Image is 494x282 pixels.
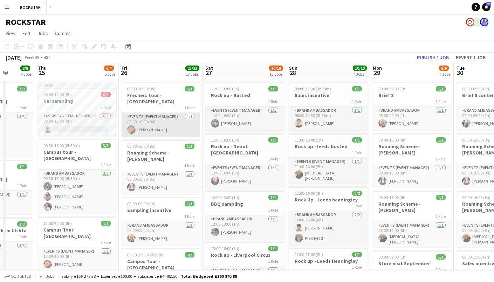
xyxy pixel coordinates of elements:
[6,54,22,61] div: [DATE]
[38,247,116,271] app-card-role: Events (Event Manager)1/112:00-20:00 (8h)[PERSON_NAME]
[122,92,200,105] h3: Freshers tour - [GEOGRAPHIC_DATA]
[38,82,116,88] div: Draft
[288,69,297,77] span: 28
[127,144,156,149] span: 08:00-16:00 (8h)
[211,246,239,251] span: 13:00-18:00 (5h)
[352,252,362,257] span: 1/1
[55,30,71,36] span: Comms
[295,137,323,143] span: 11:00-16:00 (5h)
[378,137,407,143] span: 08:00-16:00 (8h)
[352,191,362,196] span: 2/2
[38,149,116,161] h3: Campus tour - [GEOGRAPHIC_DATA]
[205,133,284,188] app-job-card: 11:00-16:00 (5h)1/1Rock up - Depot [GEOGRAPHIC_DATA]1 RoleEvents (Event Manager)1/111:00-16:00 (5...
[435,214,446,219] span: 1 Role
[122,258,200,271] h3: Campus Tour - [GEOGRAPHIC_DATA]
[353,66,367,71] span: 10/10
[373,106,451,130] app-card-role: Brand Ambassador1/108:00-09:00 (1h)[PERSON_NAME]
[43,143,80,148] span: 09:30-16:00 (6h30m)
[268,195,278,200] span: 1/1
[352,150,362,155] span: 1 Role
[268,86,278,91] span: 1/1
[373,65,382,71] span: Mon
[289,197,368,203] h3: Rock Up - Leeds headingley
[466,18,474,26] app-user-avatar: Ed Harvey
[269,71,283,77] div: 13 Jobs
[436,86,446,91] span: 1/1
[122,139,200,194] div: 08:00-16:00 (8h)1/1Roaming Scheme - [PERSON_NAME]1 RoleEvents (Event Manager)1/108:00-16:00 (8h)[...
[205,82,284,130] app-job-card: 11:00-16:00 (5h)1/1Rock up - Busted1 RoleEvents (Event Manager)1/111:00-16:00 (5h)[PERSON_NAME]
[289,92,368,98] h3: Sales incentive
[295,191,323,196] span: 12:00-16:00 (4h)
[462,254,490,260] span: 08:00-15:00 (7h)
[101,143,111,148] span: 3/3
[20,29,33,38] a: Edit
[122,197,200,245] div: 08:00-09:00 (1h)1/1Sampling incentive1 RoleBrand Ambassador1/108:00-09:00 (1h)[PERSON_NAME]
[205,191,284,239] div: 12:00-13:00 (1h)1/1BBQ sampling1 RoleBrand Ambassador1/112:00-13:00 (1h)[PERSON_NAME]
[373,221,451,247] app-card-role: Events (Event Manager)1/108:00-16:00 (8h)[MEDICAL_DATA][PERSON_NAME]
[122,207,200,213] h3: Sampling incentive
[122,221,200,245] app-card-role: Brand Ambassador1/108:00-09:00 (1h)[PERSON_NAME]
[373,143,451,156] h3: Roaming Scheme - [PERSON_NAME]
[6,30,15,36] span: View
[486,2,491,6] span: 23
[378,86,407,91] span: 08:00-09:00 (1h)
[22,30,30,36] span: Edit
[352,203,362,208] span: 1 Role
[127,201,156,206] span: 08:00-09:00 (1h)
[205,92,284,98] h3: Rock up - Busted
[211,195,239,200] span: 12:00-13:00 (1h)
[289,133,368,184] div: 11:00-16:00 (5h)1/1Rock up - leeds busted1 RoleEvents (Event Manager)1/111:00-16:00 (5h)[MEDICAL_...
[127,86,156,91] span: 08:00-16:00 (8h)
[268,259,278,264] span: 1 Role
[127,252,164,257] span: 09:30-17:00 (7h30m)
[373,164,451,188] app-card-role: Events (Event Manager)1/108:00-16:00 (8h)[PERSON_NAME]
[268,137,278,143] span: 1/1
[121,69,127,77] span: 26
[21,71,32,77] div: 4 Jobs
[61,274,237,279] div: Salary £156 278.38 + Expenses £100.00 + Subsistence £4 492.50 =
[122,170,200,194] app-card-role: Events (Event Manager)1/108:00-16:00 (8h)[PERSON_NAME]
[462,86,490,91] span: 08:00-09:00 (1h)
[453,53,488,62] button: Revert 1 job
[295,86,331,91] span: 08:00-11:30 (3h30m)
[122,82,200,137] app-job-card: 08:00-16:00 (8h)1/1Freshers tour - [GEOGRAPHIC_DATA]1 RoleEvents (Event Manager)1/108:00-16:00 (8...
[38,139,116,214] app-job-card: 09:30-16:00 (6h30m)3/3Campus tour - [GEOGRAPHIC_DATA]1 RoleBrand Ambassador3/309:30-16:00 (6h30m)...
[122,65,127,71] span: Fri
[482,3,490,11] a: 23
[373,260,451,267] h3: Store visit September
[211,137,239,143] span: 11:00-16:00 (5h)
[38,82,116,136] app-job-card: Draft08:00-16:00 (8h)0/1Uni sampling1 RoleAssistant EM - Deliveroo FR0/108:00-16:00 (8h)
[101,221,111,226] span: 1/1
[23,55,41,60] span: Week 39
[184,163,194,168] span: 1 Role
[373,82,451,130] app-job-card: 08:00-09:00 (1h)1/1Brief 81 RoleBrand Ambassador1/108:00-09:00 (1h)[PERSON_NAME]
[455,69,465,77] span: 30
[436,195,446,200] span: 1/1
[17,164,27,169] span: 1/1
[52,29,74,38] a: Comms
[289,186,368,245] app-job-card: 12:00-16:00 (4h)2/2Rock Up - Leeds headingley1 RoleBrand Ambassador2/212:00-16:00 (4h)[PERSON_NAM...
[439,66,449,71] span: 8/9
[205,65,213,71] span: Sat
[38,216,116,271] div: 12:00-20:00 (8h)1/1Campus Tour [GEOGRAPHIC_DATA]1 RoleEvents (Event Manager)1/112:00-20:00 (8h)[P...
[352,264,362,270] span: 1 Role
[205,106,284,130] app-card-role: Events (Event Manager)1/111:00-16:00 (5h)[PERSON_NAME]
[185,86,194,91] span: 1/1
[104,66,114,71] span: 6/7
[373,201,451,213] h3: Roaming Scheme - [PERSON_NAME]
[14,0,47,14] button: ROCKSTAR
[373,133,451,188] app-job-card: 08:00-16:00 (8h)1/1Roaming Scheme - [PERSON_NAME]1 RoleEvents (Event Manager)1/108:00-16:00 (8h)[...
[185,144,194,149] span: 1/1
[352,86,362,91] span: 1/1
[205,164,284,188] app-card-role: Events (Event Manager)1/111:00-16:00 (5h)[PERSON_NAME]
[211,86,239,91] span: 11:00-16:00 (5h)
[184,214,194,219] span: 1 Role
[205,252,284,258] h3: Rock up - Liverpool Circus
[289,258,368,264] h3: Rock up - Leeds Headingley
[462,137,490,143] span: 08:00-16:00 (8h)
